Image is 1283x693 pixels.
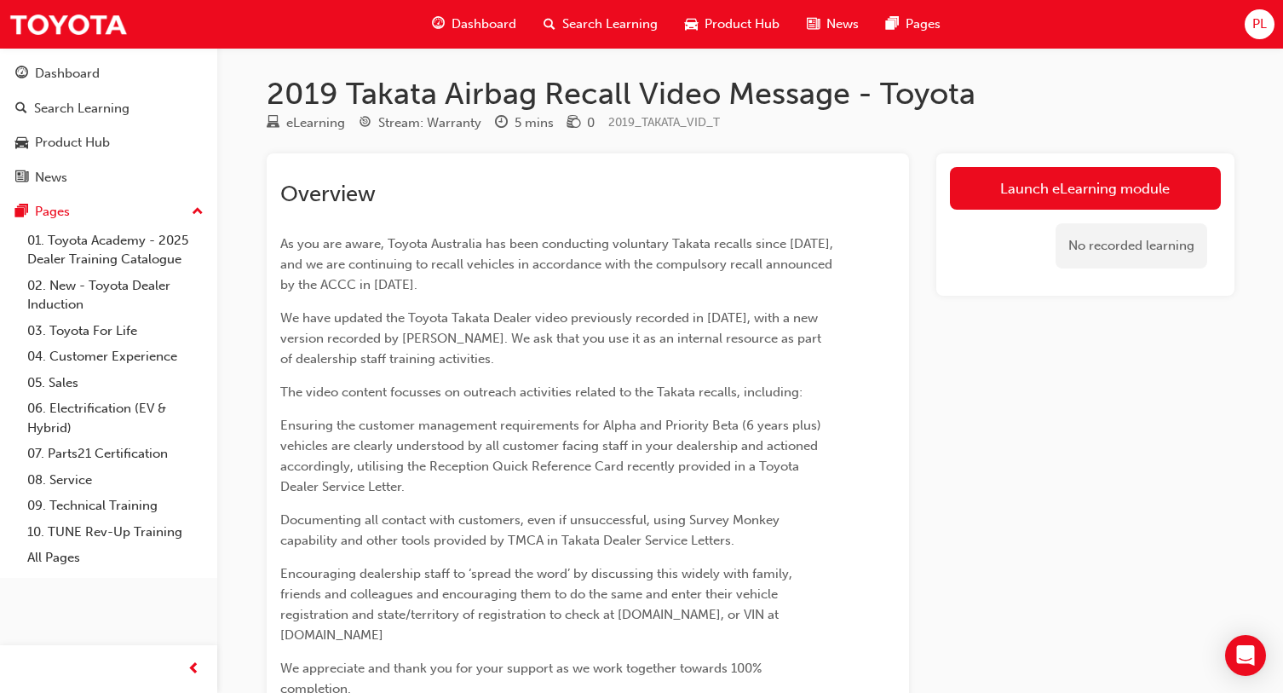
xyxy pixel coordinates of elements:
span: Documenting all contact with customers, even if unsuccessful, using Survey Monkey capability and ... [280,512,783,548]
span: The video content focusses on outreach activities related to the Takata recalls, including: [280,384,803,400]
div: Price [567,113,595,134]
span: guage-icon [432,14,445,35]
div: Search Learning [34,99,129,118]
a: 07. Parts21 Certification [20,441,210,467]
span: prev-icon [187,659,200,680]
button: PL [1245,9,1274,39]
a: Dashboard [7,58,210,90]
span: up-icon [192,201,204,223]
a: 05. Sales [20,370,210,396]
a: 03. Toyota For Life [20,318,210,344]
span: PL [1252,14,1267,34]
span: Overview [280,181,376,207]
span: car-icon [685,14,698,35]
div: Type [267,113,345,134]
span: clock-icon [495,116,508,131]
a: 09. Technical Training [20,493,210,519]
div: No recorded learning [1056,223,1207,269]
img: Trak [9,5,128,43]
span: news-icon [15,170,28,186]
span: Learning resource code [608,115,720,130]
div: 0 [587,113,595,133]
div: Pages [35,202,70,222]
span: news-icon [807,14,820,35]
a: 02. New - Toyota Dealer Induction [20,273,210,318]
button: Pages [7,196,210,228]
a: 08. Service [20,467,210,494]
a: All Pages [20,545,210,571]
div: Product Hub [35,133,110,153]
a: 04. Customer Experience [20,344,210,370]
a: guage-iconDashboard [418,7,530,42]
div: 5 mins [515,113,554,133]
span: car-icon [15,136,28,151]
span: We have updated the Toyota Takata Dealer video previously recorded in [DATE], with a new version ... [280,310,825,367]
div: News [35,168,67,188]
div: Open Intercom Messenger [1225,635,1266,676]
h1: 2019 Takata Airbag Recall Video Message - Toyota [267,75,1234,113]
span: Ensuring the customer management requirements for Alpha and Priority Beta (6 years plus) vehicles... [280,418,825,494]
span: target-icon [359,116,371,131]
div: eLearning [286,113,345,133]
a: news-iconNews [793,7,872,42]
span: pages-icon [15,205,28,220]
span: Search Learning [562,14,658,34]
div: Stream [359,113,481,134]
a: search-iconSearch Learning [530,7,671,42]
span: Dashboard [452,14,516,34]
span: money-icon [567,116,580,131]
span: News [826,14,859,34]
a: Launch eLearning module [950,167,1221,210]
span: search-icon [15,101,27,117]
a: Search Learning [7,93,210,124]
div: Stream: Warranty [378,113,481,133]
a: pages-iconPages [872,7,954,42]
a: News [7,162,210,193]
a: car-iconProduct Hub [671,7,793,42]
span: Product Hub [705,14,780,34]
span: guage-icon [15,66,28,82]
span: search-icon [544,14,555,35]
button: DashboardSearch LearningProduct HubNews [7,55,210,196]
span: Pages [906,14,941,34]
a: 01. Toyota Academy - 2025 Dealer Training Catalogue [20,228,210,273]
div: Dashboard [35,64,100,84]
span: learningResourceType_ELEARNING-icon [267,116,279,131]
span: As you are aware, Toyota Australia has been conducting voluntary Takata recalls since [DATE], and... [280,236,837,292]
span: pages-icon [886,14,899,35]
a: Product Hub [7,127,210,159]
a: 10. TUNE Rev-Up Training [20,519,210,546]
a: 06. Electrification (EV & Hybrid) [20,396,210,441]
span: Encouraging dealership staff to ‘spread the word’ by discussing this widely with family, friends ... [280,566,796,643]
div: Duration [495,113,554,134]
